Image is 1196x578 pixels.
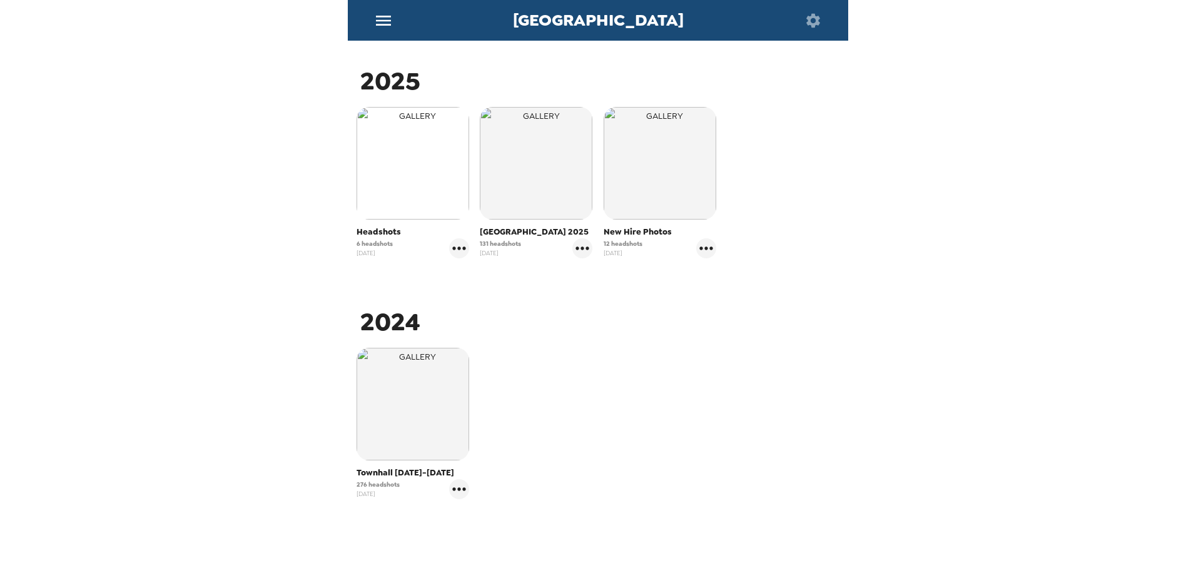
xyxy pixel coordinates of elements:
[696,238,716,258] button: gallery menu
[572,238,592,258] button: gallery menu
[480,226,592,238] span: [GEOGRAPHIC_DATA] 2025
[480,248,521,258] span: [DATE]
[604,226,716,238] span: New Hire Photos
[480,107,592,220] img: gallery
[357,107,469,220] img: gallery
[357,239,393,248] span: 6 headshots
[357,489,400,499] span: [DATE]
[480,239,521,248] span: 131 headshots
[513,12,684,29] span: [GEOGRAPHIC_DATA]
[604,239,642,248] span: 12 headshots
[357,348,469,460] img: gallery
[357,248,393,258] span: [DATE]
[449,238,469,258] button: gallery menu
[360,305,420,338] span: 2024
[449,479,469,499] button: gallery menu
[357,467,469,479] span: Townhall [DATE]-[DATE]
[357,226,469,238] span: Headshots
[360,64,420,98] span: 2025
[604,107,716,220] img: gallery
[604,248,642,258] span: [DATE]
[357,480,400,489] span: 276 headshots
